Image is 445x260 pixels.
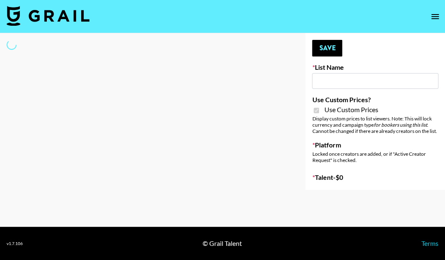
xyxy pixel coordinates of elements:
[312,115,438,134] div: Display custom prices to list viewers. Note: This will lock currency and campaign type . Cannot b...
[421,239,438,247] a: Terms
[7,6,89,26] img: Grail Talent
[324,105,378,114] span: Use Custom Prices
[312,96,438,104] label: Use Custom Prices?
[373,122,427,128] em: for bookers using this list
[312,63,438,71] label: List Name
[7,241,23,246] div: v 1.7.106
[312,40,342,56] button: Save
[312,151,438,163] div: Locked once creators are added, or if "Active Creator Request" is checked.
[427,8,443,25] button: open drawer
[312,141,438,149] label: Platform
[312,173,438,182] label: Talent - $ 0
[203,239,242,248] div: © Grail Talent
